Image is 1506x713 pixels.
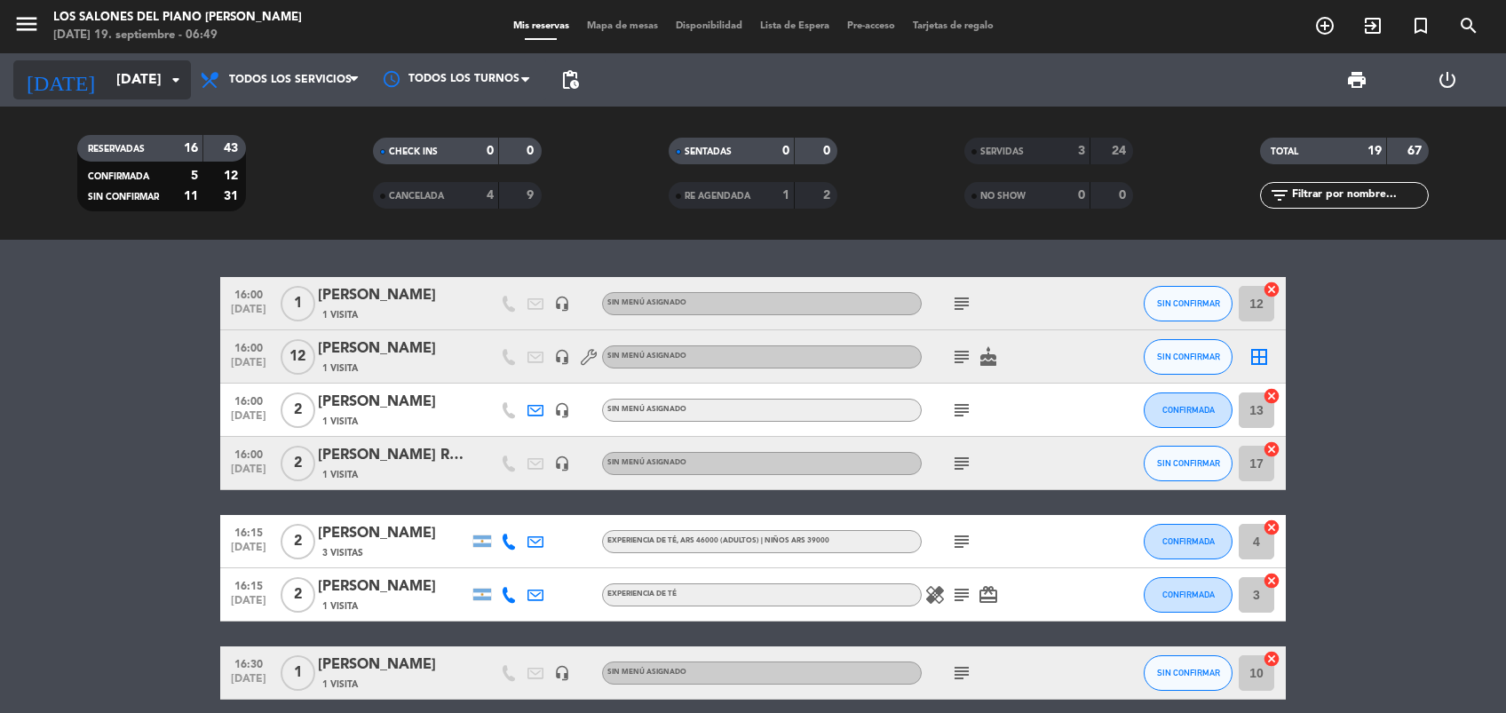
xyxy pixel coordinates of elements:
[554,402,570,418] i: headset_mic
[980,147,1024,156] span: SERVIDAS
[226,653,271,673] span: 16:30
[224,170,242,182] strong: 12
[951,400,972,421] i: subject
[667,21,751,31] span: Disponibilidad
[322,546,363,560] span: 3 Visitas
[951,346,972,368] i: subject
[318,391,469,414] div: [PERSON_NAME]
[229,74,352,86] span: Todos los servicios
[1263,650,1280,668] i: cancel
[554,349,570,365] i: headset_mic
[1407,145,1425,157] strong: 67
[13,11,40,44] button: menu
[226,673,271,693] span: [DATE]
[1144,392,1233,428] button: CONFIRMADA
[322,361,358,376] span: 1 Visita
[13,11,40,37] i: menu
[1078,145,1085,157] strong: 3
[281,446,315,481] span: 2
[487,189,494,202] strong: 4
[1271,147,1298,156] span: TOTAL
[281,392,315,428] span: 2
[751,21,838,31] span: Lista de Espera
[1410,15,1431,36] i: turned_in_not
[88,193,159,202] span: SIN CONFIRMAR
[924,584,946,606] i: healing
[1367,145,1382,157] strong: 19
[281,577,315,613] span: 2
[226,357,271,377] span: [DATE]
[322,677,358,692] span: 1 Visita
[281,339,315,375] span: 12
[226,304,271,324] span: [DATE]
[191,170,198,182] strong: 5
[226,542,271,562] span: [DATE]
[226,595,271,615] span: [DATE]
[607,537,829,544] span: EXPERIENCIA DE TÉ
[487,145,494,157] strong: 0
[527,189,537,202] strong: 9
[184,190,198,202] strong: 11
[951,662,972,684] i: subject
[13,60,107,99] i: [DATE]
[978,346,999,368] i: cake
[980,192,1026,201] span: NO SHOW
[165,69,186,91] i: arrow_drop_down
[1144,524,1233,559] button: CONFIRMADA
[1263,572,1280,590] i: cancel
[226,410,271,431] span: [DATE]
[951,531,972,552] i: subject
[1162,405,1215,415] span: CONFIRMADA
[578,21,667,31] span: Mapa de mesas
[281,286,315,321] span: 1
[53,9,302,27] div: Los Salones del Piano [PERSON_NAME]
[389,147,438,156] span: CHECK INS
[1162,590,1215,599] span: CONFIRMADA
[1437,69,1458,91] i: power_settings_new
[1263,387,1280,405] i: cancel
[226,283,271,304] span: 16:00
[1144,577,1233,613] button: CONFIRMADA
[224,190,242,202] strong: 31
[904,21,1003,31] span: Tarjetas de regalo
[1402,53,1493,107] div: LOG OUT
[318,522,469,545] div: [PERSON_NAME]
[607,669,686,676] span: Sin menú asignado
[226,463,271,484] span: [DATE]
[607,299,686,306] span: Sin menú asignado
[53,27,302,44] div: [DATE] 19. septiembre - 06:49
[226,337,271,357] span: 16:00
[607,590,677,598] span: EXPERIENCIA DE TÉ
[1144,286,1233,321] button: SIN CONFIRMAR
[226,443,271,463] span: 16:00
[1157,352,1220,361] span: SIN CONFIRMAR
[1263,440,1280,458] i: cancel
[1263,519,1280,536] i: cancel
[1157,298,1220,308] span: SIN CONFIRMAR
[1314,15,1336,36] i: add_circle_outline
[1346,69,1367,91] span: print
[607,406,686,413] span: Sin menú asignado
[504,21,578,31] span: Mis reservas
[1162,536,1215,546] span: CONFIRMADA
[527,145,537,157] strong: 0
[978,584,999,606] i: card_giftcard
[1157,458,1220,468] span: SIN CONFIRMAR
[554,456,570,471] i: headset_mic
[1362,15,1383,36] i: exit_to_app
[1157,668,1220,677] span: SIN CONFIRMAR
[184,142,198,154] strong: 16
[318,575,469,598] div: [PERSON_NAME]
[951,453,972,474] i: subject
[318,337,469,360] div: [PERSON_NAME]
[88,172,149,181] span: CONFIRMADA
[389,192,444,201] span: CANCELADA
[281,655,315,691] span: 1
[224,142,242,154] strong: 43
[1458,15,1479,36] i: search
[782,189,789,202] strong: 1
[1144,446,1233,481] button: SIN CONFIRMAR
[951,584,972,606] i: subject
[226,390,271,410] span: 16:00
[322,308,358,322] span: 1 Visita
